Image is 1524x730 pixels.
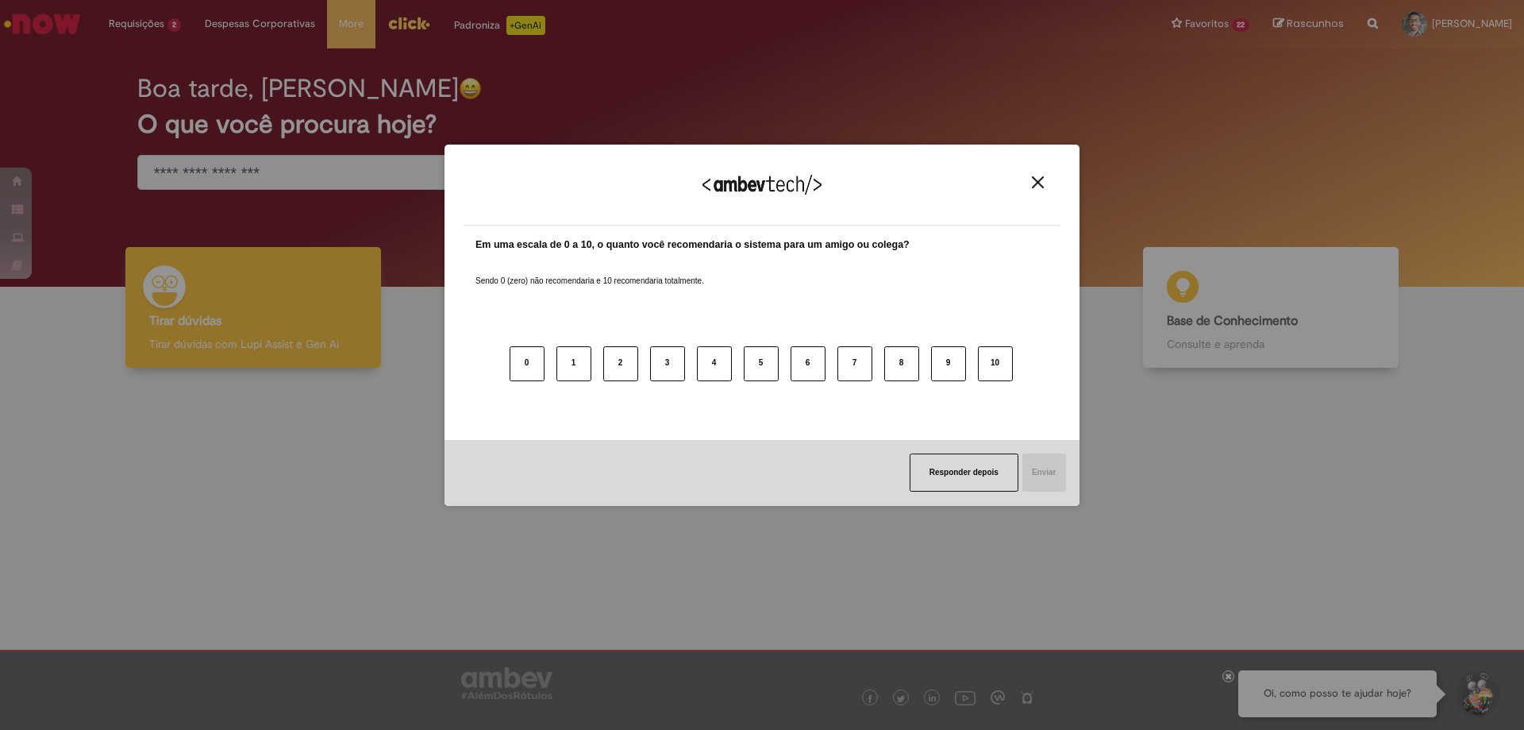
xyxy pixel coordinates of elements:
[475,238,910,253] label: Em uma escala de 0 a 10, o quanto você recomendaria o sistema para um amigo ou colega?
[1027,176,1049,189] button: Close
[556,346,591,381] button: 1
[702,175,822,195] img: Logo Ambevtech
[603,346,638,381] button: 2
[744,346,779,381] button: 5
[791,346,825,381] button: 6
[1032,176,1044,188] img: Close
[510,346,545,381] button: 0
[697,346,732,381] button: 4
[475,257,704,287] label: Sendo 0 (zero) não recomendaria e 10 recomendaria totalmente.
[837,346,872,381] button: 7
[650,346,685,381] button: 3
[931,346,966,381] button: 9
[884,346,919,381] button: 8
[910,454,1018,492] button: Responder depois
[978,346,1013,381] button: 10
